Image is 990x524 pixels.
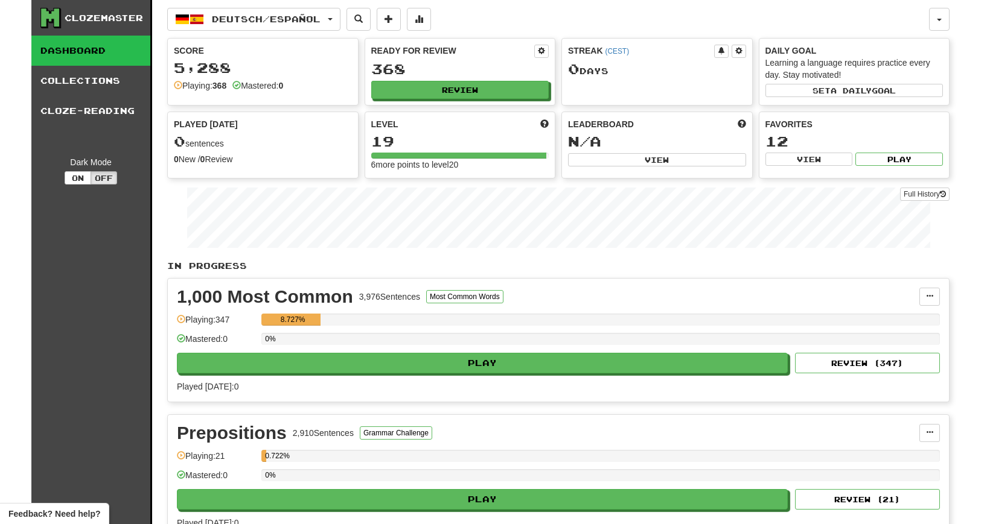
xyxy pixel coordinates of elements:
span: 0 [568,60,580,77]
div: 8.727% [265,314,321,326]
strong: 0 [174,154,179,164]
button: Off [91,171,117,185]
span: Leaderboard [568,118,634,130]
div: sentences [174,134,352,150]
span: Level [371,118,398,130]
div: Mastered: 0 [177,469,255,489]
div: Playing: 21 [177,450,255,470]
button: Seta dailygoal [765,84,944,97]
div: Mastered: 0 [177,333,255,353]
span: Played [DATE]: 0 [177,382,238,391]
button: View [568,153,746,166]
div: Daily Goal [765,45,944,57]
div: 12 [765,134,944,149]
a: Collections [31,66,150,96]
div: 1,000 Most Common [177,288,353,306]
button: More stats [407,8,431,31]
span: N/A [568,133,601,150]
button: Play [177,489,788,510]
span: This week in points, UTC [738,118,746,130]
button: Play [177,353,788,373]
div: Dark Mode [40,156,141,168]
span: Score more points to level up [540,118,549,130]
button: Review (21) [795,489,940,510]
button: Deutsch/Español [167,8,340,31]
a: (CEST) [605,47,629,55]
button: Most Common Words [426,290,503,303]
span: Played [DATE] [174,118,238,130]
div: 6 more points to level 20 [371,159,549,171]
div: 0.722% [265,450,266,462]
div: Playing: 347 [177,314,255,333]
div: Ready for Review [371,45,535,57]
a: Full History [900,188,950,201]
button: Review [371,81,549,99]
div: New / Review [174,153,352,165]
button: Play [855,153,943,166]
div: Learning a language requires practice every day. Stay motivated! [765,57,944,81]
button: Grammar Challenge [360,426,432,440]
div: Mastered: [232,80,283,92]
span: 0 [174,133,185,150]
div: Playing: [174,80,226,92]
div: Day s [568,62,746,77]
div: Score [174,45,352,57]
span: Deutsch / Español [212,14,321,24]
div: 5,288 [174,60,352,75]
strong: 368 [212,81,226,90]
strong: 0 [200,154,205,164]
button: Review (347) [795,353,940,373]
div: 19 [371,134,549,149]
div: 3,976 Sentences [359,291,420,303]
div: Favorites [765,118,944,130]
a: Cloze-Reading [31,96,150,126]
p: In Progress [167,260,950,272]
span: Open feedback widget [8,508,100,520]
button: View [765,153,853,166]
div: 2,910 Sentences [293,427,354,439]
span: a daily [831,86,872,95]
button: On [65,171,91,185]
button: Add sentence to collection [377,8,401,31]
div: Clozemaster [65,12,143,24]
a: Dashboard [31,36,150,66]
button: Search sentences [346,8,371,31]
div: Streak [568,45,714,57]
div: Prepositions [177,424,287,442]
div: 368 [371,62,549,77]
strong: 0 [278,81,283,90]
